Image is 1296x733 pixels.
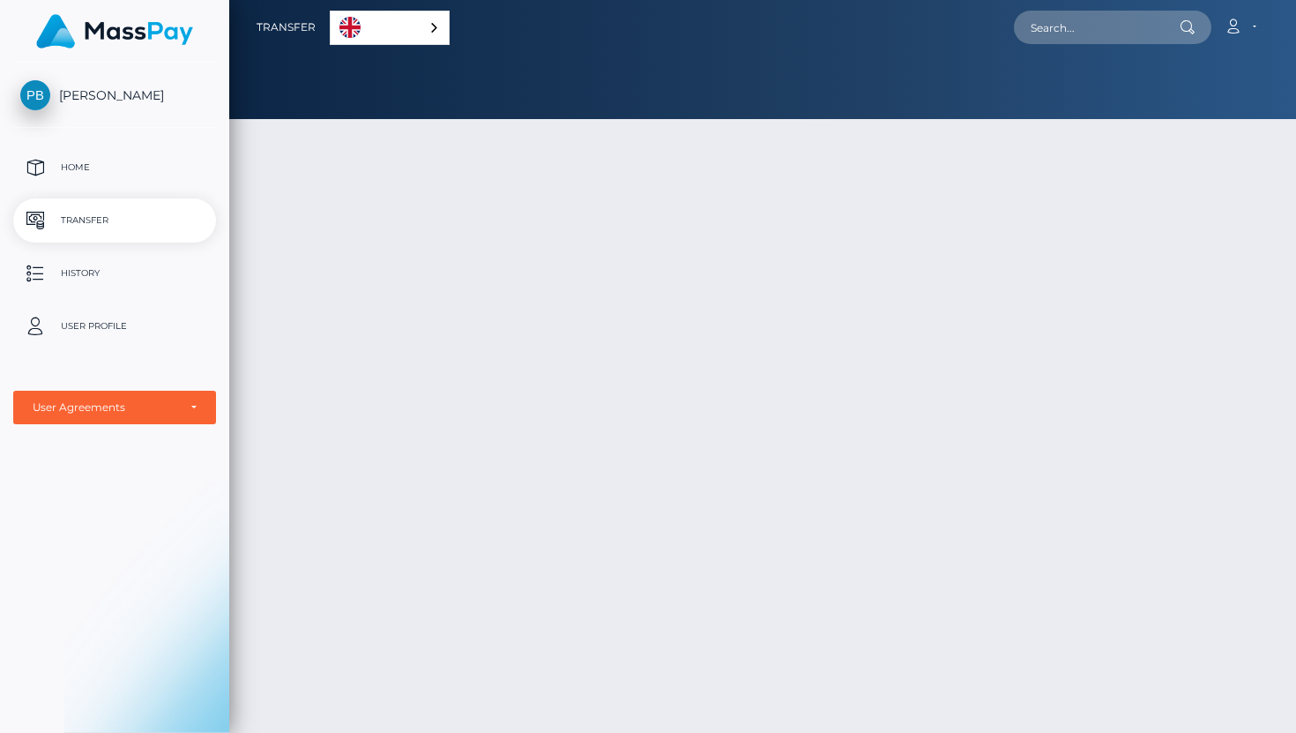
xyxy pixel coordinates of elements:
[36,14,193,49] img: MassPay
[331,11,449,44] a: English
[13,87,216,103] span: [PERSON_NAME]
[257,9,316,46] a: Transfer
[1014,11,1180,44] input: Search...
[13,391,216,424] button: User Agreements
[13,198,216,243] a: Transfer
[33,400,177,415] div: User Agreements
[13,304,216,348] a: User Profile
[330,11,450,45] aside: Language selected: English
[20,207,209,234] p: Transfer
[13,251,216,295] a: History
[20,154,209,181] p: Home
[330,11,450,45] div: Language
[13,146,216,190] a: Home
[20,313,209,340] p: User Profile
[20,260,209,287] p: History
